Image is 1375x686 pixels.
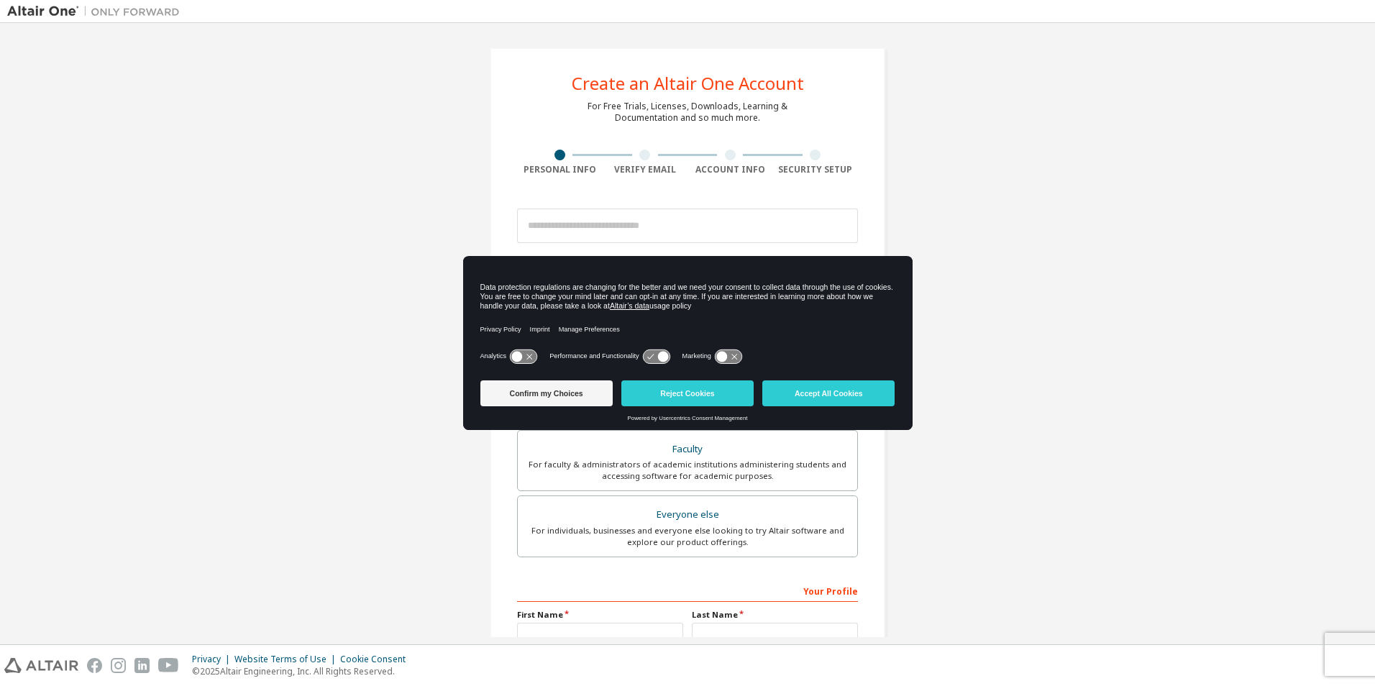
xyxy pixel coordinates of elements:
[234,654,340,665] div: Website Terms of Use
[340,654,414,665] div: Cookie Consent
[603,164,688,175] div: Verify Email
[526,525,849,548] div: For individuals, businesses and everyone else looking to try Altair software and explore our prod...
[526,459,849,482] div: For faculty & administrators of academic institutions administering students and accessing softwa...
[588,101,787,124] div: For Free Trials, Licenses, Downloads, Learning & Documentation and so much more.
[773,164,859,175] div: Security Setup
[517,164,603,175] div: Personal Info
[517,579,858,602] div: Your Profile
[526,439,849,459] div: Faculty
[572,75,804,92] div: Create an Altair One Account
[192,665,414,677] p: © 2025 Altair Engineering, Inc. All Rights Reserved.
[87,658,102,673] img: facebook.svg
[517,609,683,621] label: First Name
[526,505,849,525] div: Everyone else
[4,658,78,673] img: altair_logo.svg
[134,658,150,673] img: linkedin.svg
[158,658,179,673] img: youtube.svg
[111,658,126,673] img: instagram.svg
[192,654,234,665] div: Privacy
[7,4,187,19] img: Altair One
[692,609,858,621] label: Last Name
[687,164,773,175] div: Account Info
